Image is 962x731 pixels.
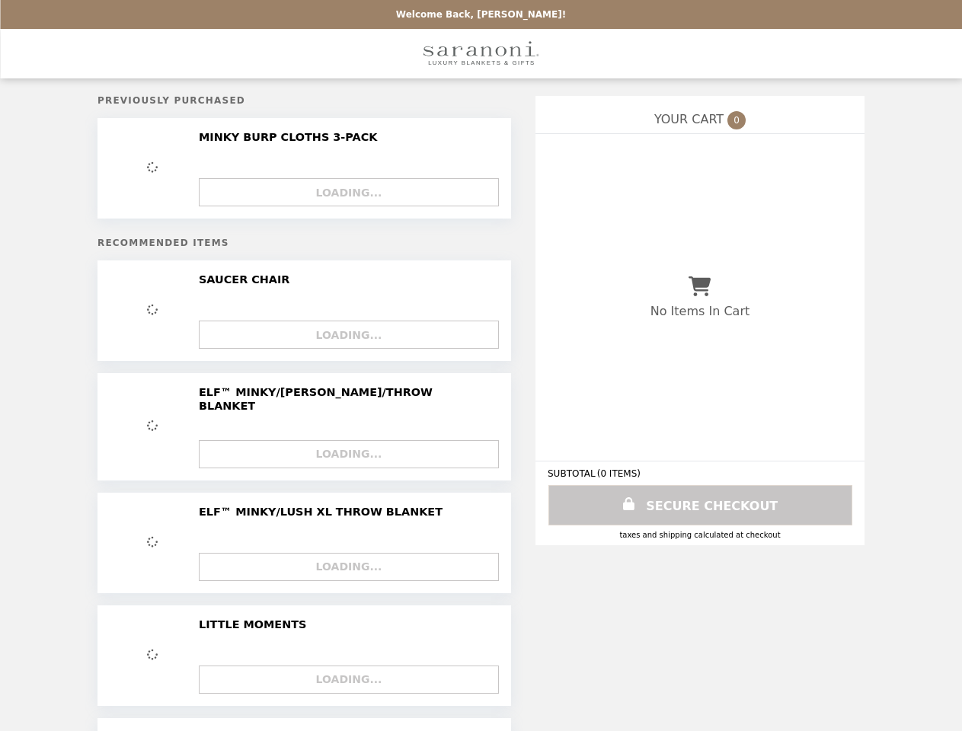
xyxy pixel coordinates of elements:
[597,468,641,479] span: ( 0 ITEMS )
[423,38,539,69] img: Brand Logo
[97,238,511,248] h5: Recommended Items
[654,112,724,126] span: YOUR CART
[548,531,852,539] div: Taxes and Shipping calculated at checkout
[548,468,597,479] span: SUBTOTAL
[199,618,312,631] h2: LITTLE MOMENTS
[97,95,511,106] h5: Previously Purchased
[650,304,749,318] p: No Items In Cart
[199,385,490,413] h2: ELF™ MINKY/[PERSON_NAME]/THROW BLANKET
[727,111,746,129] span: 0
[199,505,449,519] h2: ELF™ MINKY/LUSH XL THROW BLANKET
[199,130,383,144] h2: MINKY BURP CLOTHS 3-PACK
[199,273,296,286] h2: SAUCER CHAIR
[396,9,566,20] p: Welcome Back, [PERSON_NAME]!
